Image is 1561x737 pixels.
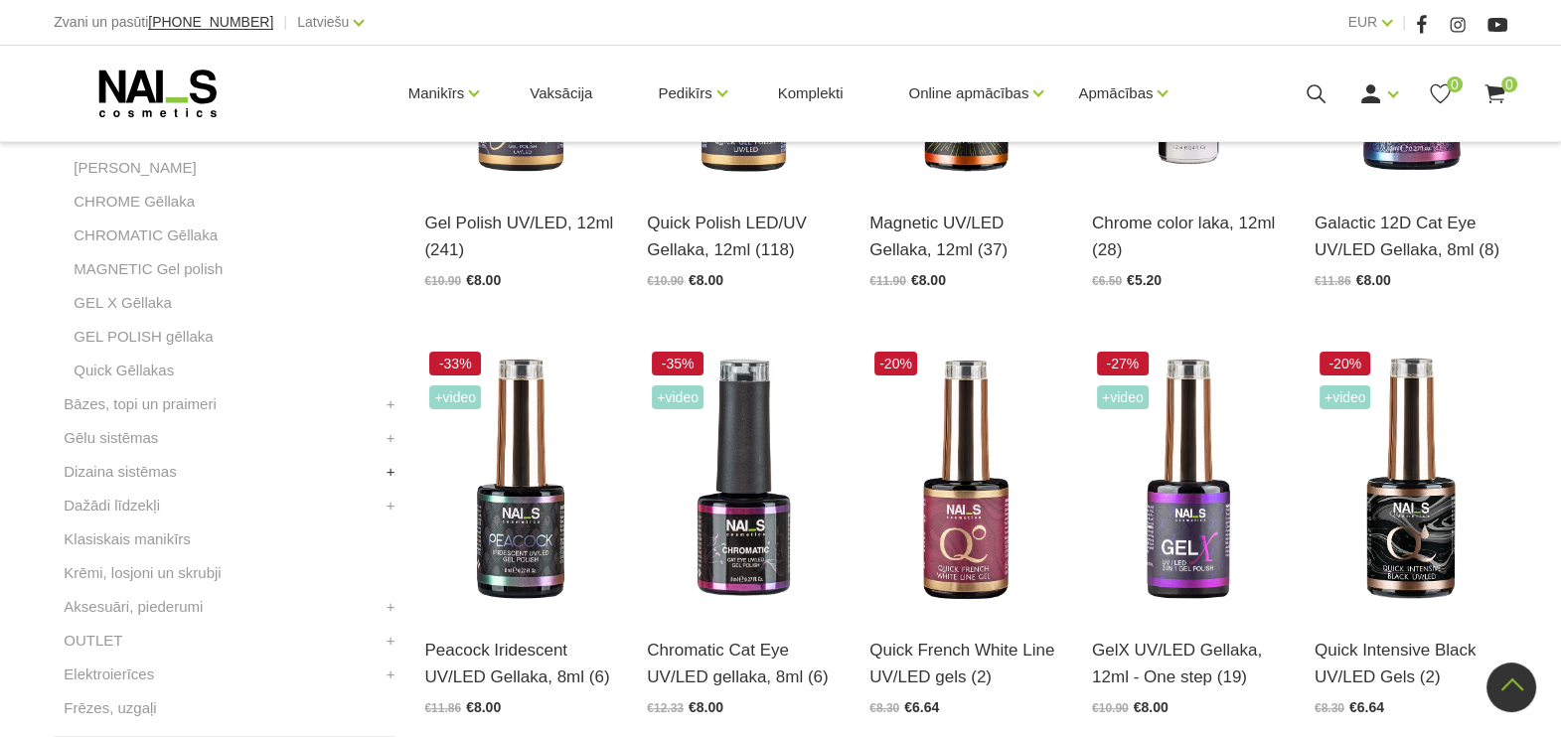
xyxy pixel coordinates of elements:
[652,352,703,375] span: -35%
[64,663,154,686] a: Elektroierīces
[1315,637,1507,690] a: Quick Intensive Black UV/LED Gels (2)
[64,426,158,450] a: Gēlu sistēmas
[647,210,840,263] a: Quick Polish LED/UV Gellaka, 12ml (118)
[283,10,287,35] span: |
[869,701,899,715] span: €8.30
[64,696,156,720] a: Frēzes, uzgaļi
[64,527,191,551] a: Klasiskais manikīrs
[1315,347,1507,612] img: Quick Intensive Black - īpaši pigmentēta melnā gellaka. * Vienmērīgs pārklājums 1 kārtā bez svītr...
[874,352,917,375] span: -20%
[297,10,349,34] a: Latviešu
[1078,54,1153,133] a: Apmācības
[64,392,216,416] a: Bāzes, topi un praimeri
[647,274,684,288] span: €10.90
[1097,385,1149,409] span: +Video
[514,46,608,141] a: Vaksācija
[1092,274,1122,288] span: €6.50
[424,274,461,288] span: €10.90
[1483,81,1507,106] a: 0
[1092,701,1129,715] span: €10.90
[869,274,906,288] span: €11.90
[1348,10,1378,34] a: EUR
[1127,272,1162,288] span: €5.20
[1349,699,1384,715] span: €6.64
[1320,352,1371,375] span: -20%
[429,385,481,409] span: +Video
[148,14,273,30] span: [PHONE_NUMBER]
[64,629,122,653] a: OUTLET
[64,460,176,484] a: Dizaina sistēmas
[74,190,195,214] a: CHROME Gēllaka
[1097,352,1149,375] span: -27%
[408,54,465,133] a: Manikīrs
[74,291,172,315] a: GEL X Gēllaka
[424,210,617,263] a: Gel Polish UV/LED, 12ml (241)
[148,15,273,30] a: [PHONE_NUMBER]
[647,701,684,715] span: €12.33
[647,637,840,690] a: Chromatic Cat Eye UV/LED gellaka, 8ml (6)
[387,426,395,450] a: +
[1447,76,1463,92] span: 0
[64,494,160,517] a: Dažādi līdzekļi
[64,595,203,619] a: Aksesuāri, piederumi
[74,156,196,180] a: [PERSON_NAME]
[387,629,395,653] a: +
[64,561,221,585] a: Krēmi, losjoni un skrubji
[1134,699,1169,715] span: €8.00
[908,54,1028,133] a: Online apmācības
[1402,10,1406,35] span: |
[869,210,1062,263] a: Magnetic UV/LED Gellaka, 12ml (37)
[387,595,395,619] a: +
[74,223,218,247] a: CHROMATIC Gēllaka
[869,637,1062,690] a: Quick French White Line UV/LED gels (2)
[762,46,859,141] a: Komplekti
[387,392,395,416] a: +
[1356,272,1391,288] span: €8.00
[429,352,481,375] span: -33%
[466,272,501,288] span: €8.00
[689,272,723,288] span: €8.00
[1501,76,1517,92] span: 0
[869,347,1062,612] img: Quick French White Line - īpaši izstrādāta pigmentēta baltā gellaka perfektam franču manikīram.* ...
[1092,210,1285,263] a: Chrome color laka, 12ml (28)
[424,637,617,690] a: Peacock Iridescent UV/LED Gellaka, 8ml (6)
[387,663,395,686] a: +
[466,699,501,715] span: €8.00
[74,325,213,349] a: GEL POLISH gēllaka
[387,460,395,484] a: +
[1092,637,1285,690] a: GelX UV/LED Gellaka, 12ml - One step (19)
[689,699,723,715] span: €8.00
[1320,385,1371,409] span: +Video
[1315,274,1351,288] span: €11.86
[904,699,939,715] span: €6.64
[658,54,711,133] a: Pedikīrs
[74,359,174,382] a: Quick Gēllakas
[74,257,223,281] a: MAGNETIC Gel polish
[911,272,946,288] span: €8.00
[1315,210,1507,263] a: Galactic 12D Cat Eye UV/LED Gellaka, 8ml (8)
[1428,81,1453,106] a: 0
[1315,701,1344,715] span: €8.30
[647,347,840,612] img: Chromatic magnētiskā dizaina gellaka ar smalkām, atstarojošām hroma daļiņām. Izteiksmīgs 4D efekt...
[54,10,273,35] div: Zvani un pasūti
[652,385,703,409] span: +Video
[424,701,461,715] span: €11.86
[1092,347,1285,612] img: Trīs vienā - bāze, tonis, tops (trausliem nagiem vēlams papildus lietot bāzi). Ilgnoturīga un int...
[387,494,395,517] a: +
[424,347,617,612] img: Hameleona efekta gellakas pārklājums. Intensīvam rezultātam lietot uz melna pamattoņa, tādā veidā...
